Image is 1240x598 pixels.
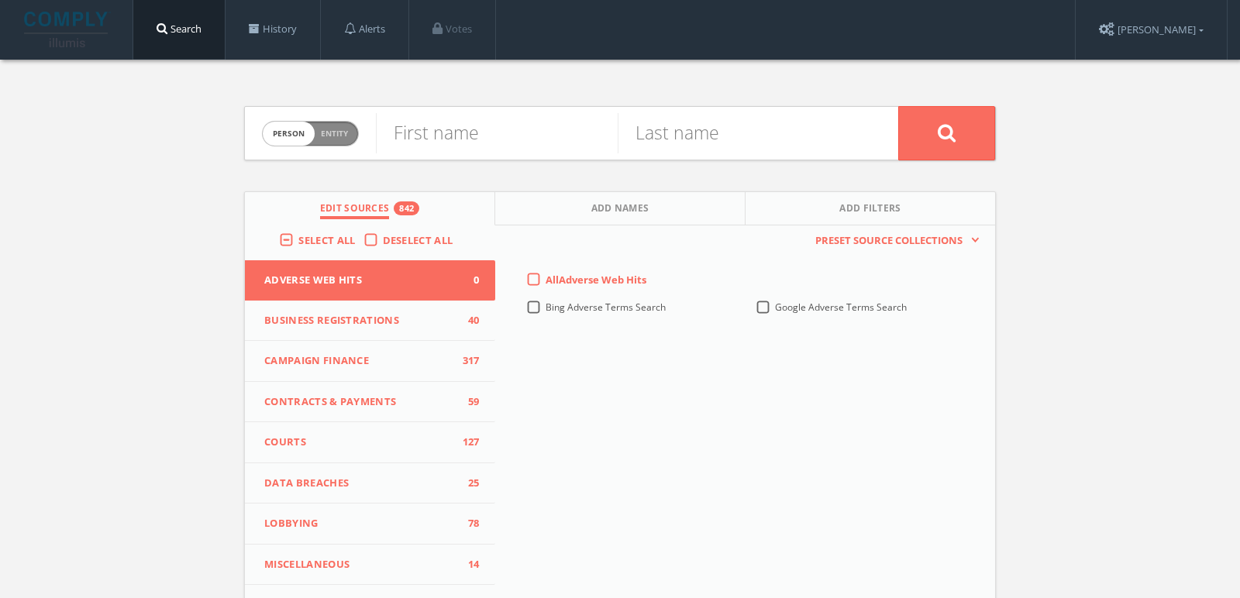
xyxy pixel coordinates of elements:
[264,273,456,288] span: Adverse Web Hits
[264,394,456,410] span: Contracts & Payments
[24,12,111,47] img: illumis
[394,201,419,215] div: 842
[264,516,456,531] span: Lobbying
[298,233,355,247] span: Select All
[245,192,495,225] button: Edit Sources842
[546,273,646,287] span: All Adverse Web Hits
[456,313,480,328] span: 40
[746,192,995,225] button: Add Filters
[591,201,649,219] span: Add Names
[456,273,480,288] span: 0
[456,557,480,572] span: 14
[456,435,480,450] span: 127
[263,122,315,146] span: person
[264,313,456,328] span: Business Registrations
[245,301,495,342] button: Business Registrations40
[245,341,495,382] button: Campaign Finance317
[321,128,348,139] span: Entity
[546,301,666,314] span: Bing Adverse Terms Search
[456,516,480,531] span: 78
[456,353,480,369] span: 317
[245,463,495,504] button: Data Breaches25
[808,233,980,249] button: Preset Source Collections
[264,557,456,572] span: Miscellaneous
[775,301,907,314] span: Google Adverse Terms Search
[456,394,480,410] span: 59
[245,260,495,301] button: Adverse Web Hits0
[245,422,495,463] button: Courts127
[456,476,480,491] span: 25
[245,382,495,423] button: Contracts & Payments59
[264,435,456,450] span: Courts
[245,545,495,586] button: Miscellaneous14
[839,201,901,219] span: Add Filters
[264,353,456,369] span: Campaign Finance
[245,503,495,545] button: Lobbying78
[808,233,970,249] span: Preset Source Collections
[320,201,390,219] span: Edit Sources
[495,192,746,225] button: Add Names
[264,476,456,491] span: Data Breaches
[383,233,453,247] span: Deselect All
